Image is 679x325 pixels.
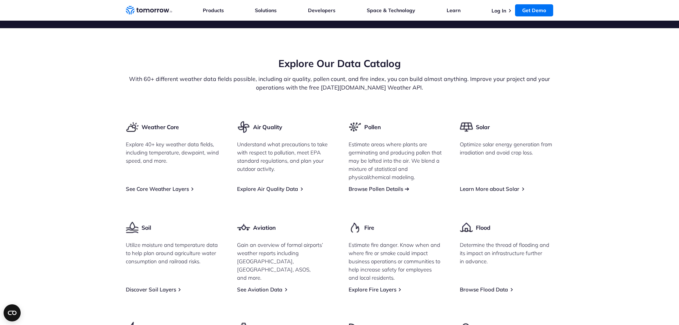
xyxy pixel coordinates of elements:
a: Browse Pollen Details [349,186,403,192]
a: See Core Weather Layers [126,186,189,192]
a: Browse Flood Data [460,286,508,293]
a: See Aviation Data [237,286,282,293]
a: Products [203,7,224,14]
a: Discover Soil Layers [126,286,176,293]
a: Space & Technology [367,7,415,14]
a: Home link [126,5,172,16]
h3: Solar [476,123,490,131]
button: Open CMP widget [4,304,21,321]
p: Optimize solar energy generation from irradiation and avoid crop loss. [460,140,554,157]
h3: Air Quality [253,123,282,131]
p: With 60+ different weather data fields possible, including air quality, pollen count, and fire in... [126,75,554,92]
p: Utilize moisture and temperature data to help plan around agriculture water consumption and railr... [126,241,220,265]
p: Understand what precautions to take with respect to pollution, meet EPA standard regulations, and... [237,140,331,173]
a: Learn [447,7,461,14]
p: Estimate areas where plants are germinating and producing pollen that may be lofted into the air.... [349,140,442,181]
p: Estimate fire danger. Know when and where fire or smoke could impact business operations or commu... [349,241,442,282]
h3: Aviation [253,224,276,232]
p: Determine the thread of flooding and its impact on infrastructure further in advance. [460,241,554,265]
a: Get Demo [515,4,553,16]
h3: Weather Core [142,123,179,131]
a: Log In [492,7,506,14]
h3: Fire [364,224,374,232]
p: Gain an overview of formal airports’ weather reports including [GEOGRAPHIC_DATA], [GEOGRAPHIC_DAT... [237,241,331,282]
h3: Pollen [364,123,381,131]
p: Explore 40+ key weather data fields, including temperature, dewpoint, wind speed, and more. [126,140,220,165]
a: Solutions [255,7,277,14]
a: Explore Air Quality Data [237,186,298,192]
h3: Soil [142,224,151,232]
a: Developers [308,7,335,14]
a: Explore Fire Layers [349,286,396,293]
h2: Explore Our Data Catalog [126,57,554,70]
h3: Flood [476,224,490,232]
a: Learn More about Solar [460,186,519,192]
